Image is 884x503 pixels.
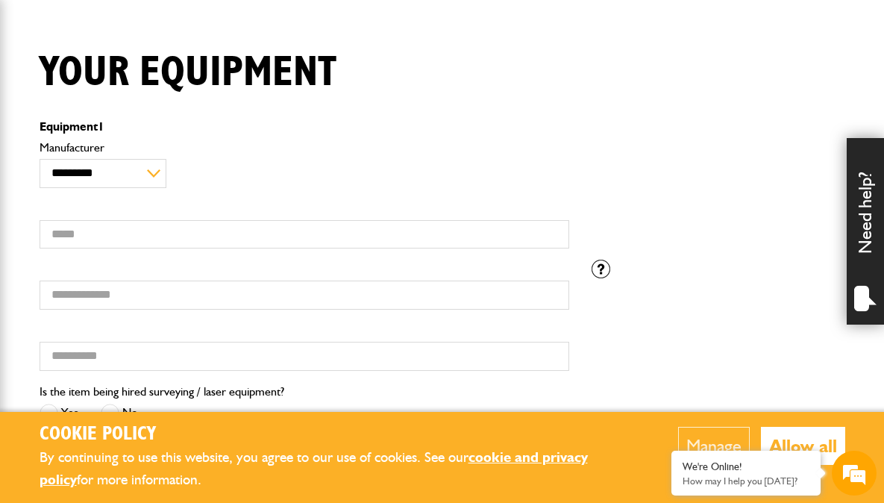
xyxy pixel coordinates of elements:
[678,427,750,465] button: Manage
[761,427,845,465] button: Allow all
[40,404,78,422] label: Yes
[101,404,138,422] label: No
[78,84,251,103] div: Chat with us now
[19,138,272,171] input: Enter your last name
[683,460,809,473] div: We're Online!
[683,475,809,487] p: How may I help you today?
[19,226,272,259] input: Enter your phone number
[203,393,271,413] em: Start Chat
[245,7,280,43] div: Minimize live chat window
[40,121,569,133] p: Equipment
[40,423,633,446] h2: Cookie Policy
[40,446,633,492] p: By continuing to use this website, you agree to our use of cookies. See our for more information.
[40,449,588,489] a: cookie and privacy policy
[40,386,284,398] label: Is the item being hired surveying / laser equipment?
[98,119,104,134] span: 1
[40,142,569,154] label: Manufacturer
[40,48,336,98] h1: Your equipment
[25,83,63,104] img: d_20077148190_company_1631870298795_20077148190
[847,138,884,325] div: Need help?
[19,182,272,215] input: Enter your email address
[19,270,272,380] textarea: Type your message and hit 'Enter'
